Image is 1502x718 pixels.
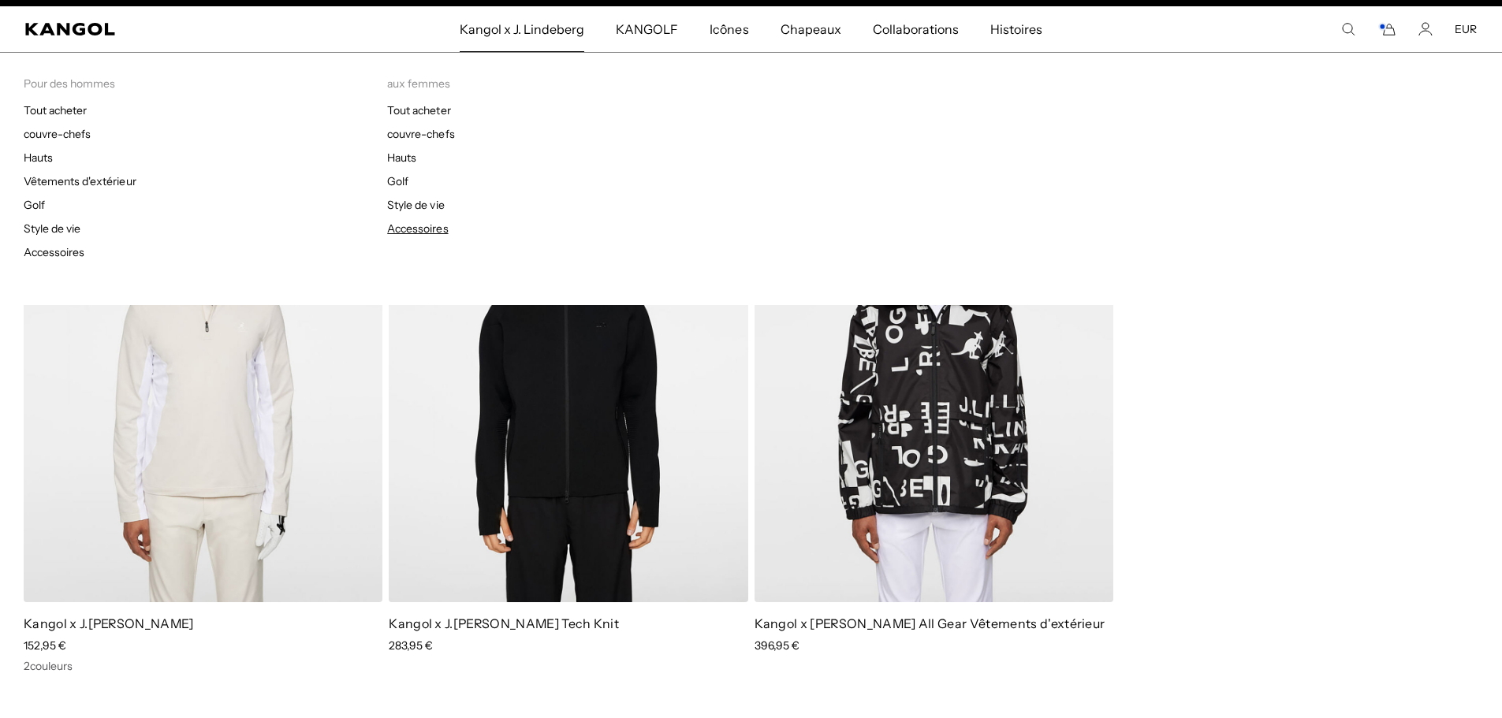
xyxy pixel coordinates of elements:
font: Pour des hommes [24,76,115,91]
font: couleurs [30,659,73,673]
a: couvre-chefs [24,127,91,141]
img: Kangol x J.Lindeberg Thomas Tech Knit [389,151,747,602]
a: Kangol x J.[PERSON_NAME] [24,616,194,631]
a: Vêtements d'extérieur [24,174,136,188]
a: Compte [1418,22,1433,36]
a: Hauts [387,151,416,165]
font: 2 [24,659,30,673]
a: Tout acheter [24,103,87,117]
a: Accessoires [387,221,448,236]
font: 283,95 € [389,638,433,653]
a: Kangol x [PERSON_NAME] All Gear Vêtements d'extérieur [755,616,1105,631]
a: Accessoires [24,245,84,259]
a: KANGOLF [600,6,694,52]
summary: Rechercher ici [1341,22,1355,36]
a: Style de vie [387,198,444,212]
img: Kangol x J.Lindeberg All Gear Vêtements d'extérieur [755,151,1113,602]
a: couvre-chefs [387,127,454,141]
font: 396,95 € [755,638,799,653]
a: Chapeaux [765,6,857,52]
font: aux femmes [387,76,450,91]
a: Collaborations [857,6,975,52]
font: Histoires [990,21,1042,37]
font: Chapeaux [781,21,841,37]
font: Kangol x J. Lindeberg [460,21,585,37]
a: Golf [387,174,408,188]
a: Hauts [24,151,53,165]
a: Icônes [694,6,764,52]
font: KANGOLF [616,21,678,37]
a: Histoires [975,6,1058,52]
a: Style de vie [24,221,80,236]
button: EUR [1455,22,1477,36]
a: Tout acheter [387,103,450,117]
a: Kangol x J.[PERSON_NAME] Tech Knit [389,616,619,631]
button: Panier [1377,22,1396,36]
a: Kangol [25,23,304,35]
a: Kangol x J. Lindeberg [444,6,601,52]
font: 152,95 € [24,638,66,653]
font: Collaborations [873,21,959,37]
font: Icônes [710,21,748,37]
img: Kangol x J.Lindeberg Carlo Demi-Zip [24,151,382,602]
a: Golf [24,198,45,212]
